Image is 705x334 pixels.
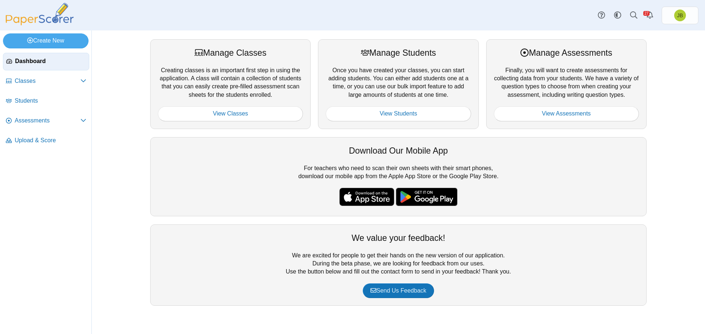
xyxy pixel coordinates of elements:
[486,39,647,129] div: Finally, you will want to create assessments for collecting data from your students. We have a va...
[3,73,89,90] a: Classes
[3,20,76,26] a: PaperScorer
[339,188,394,206] img: apple-store-badge.svg
[396,188,458,206] img: google-play-badge.png
[3,33,88,48] a: Create New
[370,287,426,294] span: Send Us Feedback
[150,224,647,306] div: We are excited for people to get their hands on the new version of our application. During the be...
[158,106,303,121] a: View Classes
[158,232,639,244] div: We value your feedback!
[674,10,686,21] span: Joel Boyd
[3,132,89,150] a: Upload & Score
[3,3,76,25] img: PaperScorer
[150,39,311,129] div: Creating classes is an important first step in using the application. A class will contain a coll...
[326,47,471,59] div: Manage Students
[3,112,89,130] a: Assessments
[15,136,86,144] span: Upload & Score
[642,7,658,23] a: Alerts
[158,47,303,59] div: Manage Classes
[677,13,683,18] span: Joel Boyd
[494,47,639,59] div: Manage Assessments
[15,97,86,105] span: Students
[326,106,471,121] a: View Students
[15,117,80,125] span: Assessments
[662,7,698,24] a: Joel Boyd
[363,283,434,298] a: Send Us Feedback
[3,53,89,70] a: Dashboard
[15,77,80,85] span: Classes
[494,106,639,121] a: View Assessments
[318,39,478,129] div: Once you have created your classes, you can start adding students. You can either add students on...
[15,57,86,65] span: Dashboard
[3,92,89,110] a: Students
[150,137,647,216] div: For teachers who need to scan their own sheets with their smart phones, download our mobile app f...
[158,145,639,157] div: Download Our Mobile App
